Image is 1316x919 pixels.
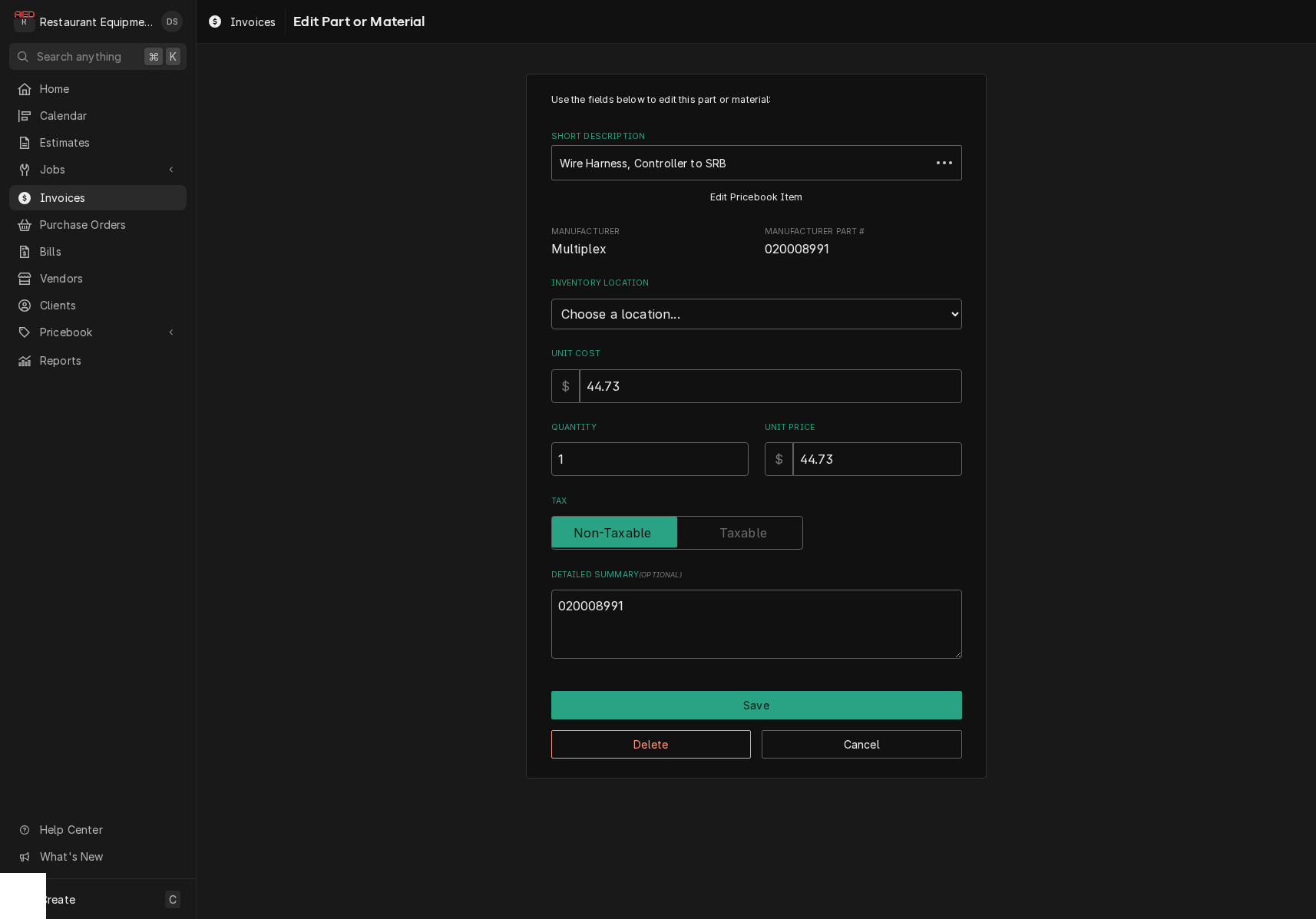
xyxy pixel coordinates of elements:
div: Restaurant Equipment Diagnostics's Avatar [14,11,35,32]
label: Detailed Summary [551,569,962,581]
span: Vendors [40,270,179,286]
span: Estimates [40,134,179,150]
p: Use the fields below to edit this part or material: [551,93,962,107]
span: Edit Part or Material [289,12,425,32]
label: Tax [551,495,962,507]
span: Bills [40,243,179,260]
label: Quantity [551,421,749,434]
span: Pricebook [40,324,156,340]
div: Button Group Row [551,691,962,719]
a: Bills [9,239,187,264]
div: Inventory Location [551,277,962,329]
span: Create [40,893,75,906]
div: Restaurant Equipment Diagnostics [40,14,153,30]
span: Manufacturer Part # [765,240,962,259]
a: Vendors [9,266,187,291]
span: Invoices [230,14,276,30]
span: Jobs [40,161,156,177]
button: Search anything⌘K [9,43,187,70]
span: ⌘ [148,48,159,64]
div: Manufacturer Part # [765,226,962,259]
span: Search anything [37,48,121,64]
span: Purchase Orders [40,217,179,233]
div: Line Item Create/Update Form [551,93,962,659]
span: ( optional ) [639,570,682,579]
label: Unit Price [765,421,962,434]
div: Detailed Summary [551,569,962,659]
span: Clients [40,297,179,313]
div: Tax [551,495,962,550]
div: [object Object] [765,421,962,476]
div: $ [765,442,793,476]
span: Help Center [40,821,177,838]
span: Manufacturer [551,226,749,238]
div: Manufacturer [551,226,749,259]
button: Edit Pricebook Item [708,188,805,207]
div: Button Group Row [551,719,962,759]
div: [object Object] [551,421,749,476]
div: $ [551,369,580,403]
a: Purchase Orders [9,212,187,237]
button: Cancel [762,730,962,759]
span: Multiplex [551,242,607,256]
span: K [170,48,177,64]
span: Calendar [40,107,179,124]
span: Home [40,81,179,97]
span: 020008991 [765,242,829,256]
span: Manufacturer [551,240,749,259]
textarea: 020008991 [551,590,962,659]
button: Delete [551,730,752,759]
div: Derek Stewart's Avatar [161,11,183,32]
button: Save [551,691,962,719]
span: Invoices [40,190,179,206]
div: Unit Cost [551,348,962,402]
div: R [14,11,35,32]
span: C [169,891,177,907]
div: Line Item Create/Update [526,74,987,779]
label: Inventory Location [551,277,962,289]
div: DS [161,11,183,32]
div: Short Description [551,131,962,207]
span: Reports [40,352,179,369]
a: Go to Help Center [9,817,187,842]
a: Go to Pricebook [9,319,187,345]
a: Estimates [9,130,187,155]
a: Reports [9,348,187,373]
a: Invoices [201,9,282,35]
label: Unit Cost [551,348,962,360]
a: Go to Jobs [9,157,187,182]
a: Go to What's New [9,844,187,869]
a: Calendar [9,103,187,128]
a: Invoices [9,185,187,210]
div: Button Group [551,691,962,759]
span: What's New [40,848,177,864]
label: Short Description [551,131,962,143]
span: Manufacturer Part # [765,226,962,238]
a: Home [9,76,187,101]
a: Clients [9,293,187,318]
